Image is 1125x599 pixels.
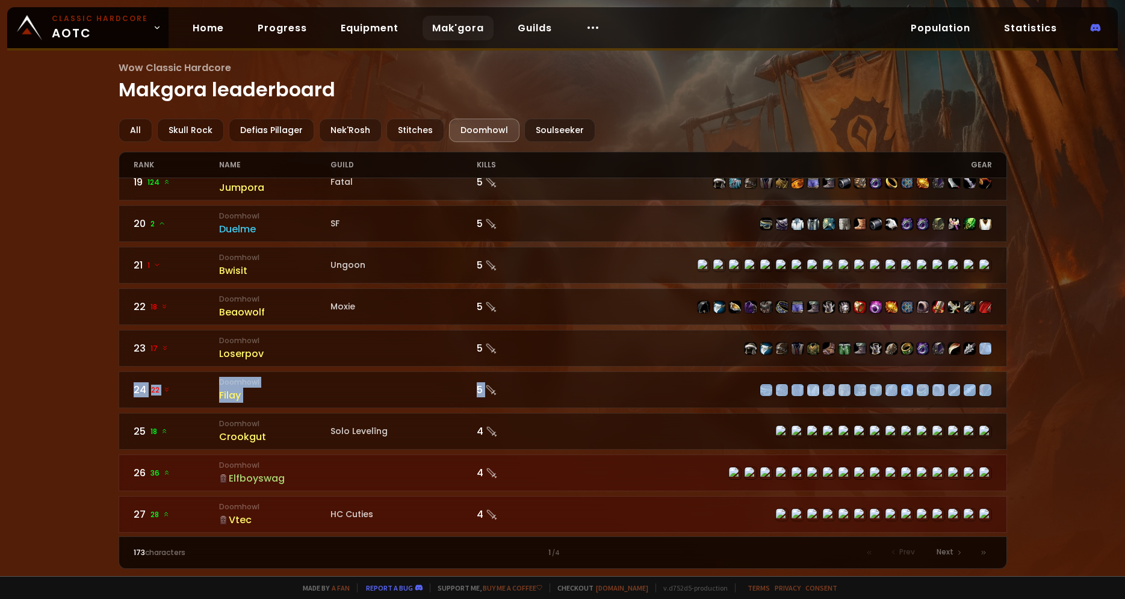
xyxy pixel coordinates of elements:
img: item-15136 [792,176,804,188]
img: item-3058 [885,384,897,396]
span: 28 [150,509,170,520]
div: 5 [477,258,563,273]
img: item-6414 [901,218,913,230]
div: guild [330,152,476,178]
img: item-209622 [917,176,929,188]
span: 22 [151,385,170,396]
div: 4 [477,465,563,480]
div: Vtec [219,512,330,527]
div: kills [477,152,563,178]
span: Wow Classic Hardcore [119,60,1007,75]
div: SF [330,217,476,230]
img: item-6468 [823,384,835,396]
div: Elfboyswag [219,471,330,486]
div: Beaowolf [219,305,330,320]
img: item-6220 [964,343,976,355]
div: Crookgut [219,429,330,444]
img: item-13121 [917,301,929,313]
img: item-10720 [901,301,913,313]
span: 1 [147,260,161,271]
span: 18 [150,302,168,312]
div: 23 [134,341,220,356]
div: Loserpov [219,346,330,361]
img: item-6802 [948,301,960,313]
a: Guilds [508,16,562,40]
img: item-2105 [792,384,804,396]
span: 36 [150,468,170,479]
div: Nek'Rosh [319,119,382,142]
div: Fatal [330,176,476,188]
small: Classic Hardcore [52,13,148,24]
div: 5 [477,175,563,190]
a: Consent [805,583,837,592]
a: 2422 DoomhowlFilay5 item-4385item-4709item-2105item-9782item-6468item-5327item-1121item-15122item... [119,371,1007,408]
div: name [219,152,330,178]
div: 5 [477,216,563,231]
img: item-6414 [870,176,882,188]
img: item-2105 [792,343,804,355]
div: 4 [477,424,563,439]
img: item-10399 [807,343,819,355]
img: item-7413 [745,343,757,355]
div: All [119,119,152,142]
img: item-6392 [823,218,835,230]
img: item-16977 [807,301,819,313]
div: 19 [134,175,220,190]
img: item-6568 [838,218,851,230]
img: item-10777 [838,301,851,313]
span: v. d752d5 - production [655,583,728,592]
img: item-3413 [964,384,976,396]
img: item-6408 [885,343,897,355]
img: item-15122 [870,384,882,396]
small: Doomhowl [219,335,330,346]
div: Duelme [219,222,330,237]
a: 2728 DoomhowlVtecHC Cuties4 item-7997item-10657item-2041item-10403item-6480item-9792item-4794item... [119,496,1007,533]
a: Report a bug [366,583,413,592]
span: Support me, [430,583,542,592]
div: Soulseeker [524,119,595,142]
img: item-15333 [932,218,944,230]
img: item-14592 [760,301,772,313]
img: item-4576 [979,384,991,396]
img: item-6565 [885,218,897,230]
span: 124 [147,177,170,188]
div: gear [562,152,991,178]
a: 19124 DoomhowlJumporaFatal5 item-15129item-12047item-2264item-2105item-15128item-15136item-9624it... [119,164,1007,200]
a: Home [183,16,234,40]
a: Mak'gora [423,16,494,40]
small: Doomhowl [219,460,330,471]
div: Skull Rock [157,119,224,142]
div: Filay [219,388,330,403]
img: item-18948 [823,301,835,313]
div: 24 [134,382,220,397]
img: item-15129 [713,176,725,188]
a: 2518 DoomhowlCrookgutSolo Levelîng4 item-7997item-3748item-5317item-5355item-10410item-10411item-... [119,413,1007,450]
a: Progress [248,16,317,40]
div: 5 [477,382,563,397]
span: AOTC [52,13,148,42]
a: Terms [748,583,770,592]
img: item-3021 [979,176,991,188]
img: item-13097 [870,301,882,313]
small: Doomhowl [219,252,330,263]
img: item-9624 [792,301,804,313]
span: Next [937,547,953,557]
img: item-12007 [917,384,929,396]
span: 2 [150,219,166,229]
h1: Makgora leaderboard [119,60,1007,104]
img: item-5964 [776,343,788,355]
img: item-2264 [745,176,757,188]
img: item-7411 [932,176,944,188]
div: HC Cuties [330,508,476,521]
img: item-3131 [979,343,991,355]
span: 17 [150,343,169,354]
img: item-15128 [776,176,788,188]
img: item-14374 [854,218,866,230]
a: Population [901,16,980,40]
img: item-16060 [792,218,804,230]
div: 25 [134,424,220,439]
div: rank [134,152,220,178]
a: Privacy [775,583,801,592]
span: Checkout [550,583,648,592]
img: item-18948 [870,343,882,355]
